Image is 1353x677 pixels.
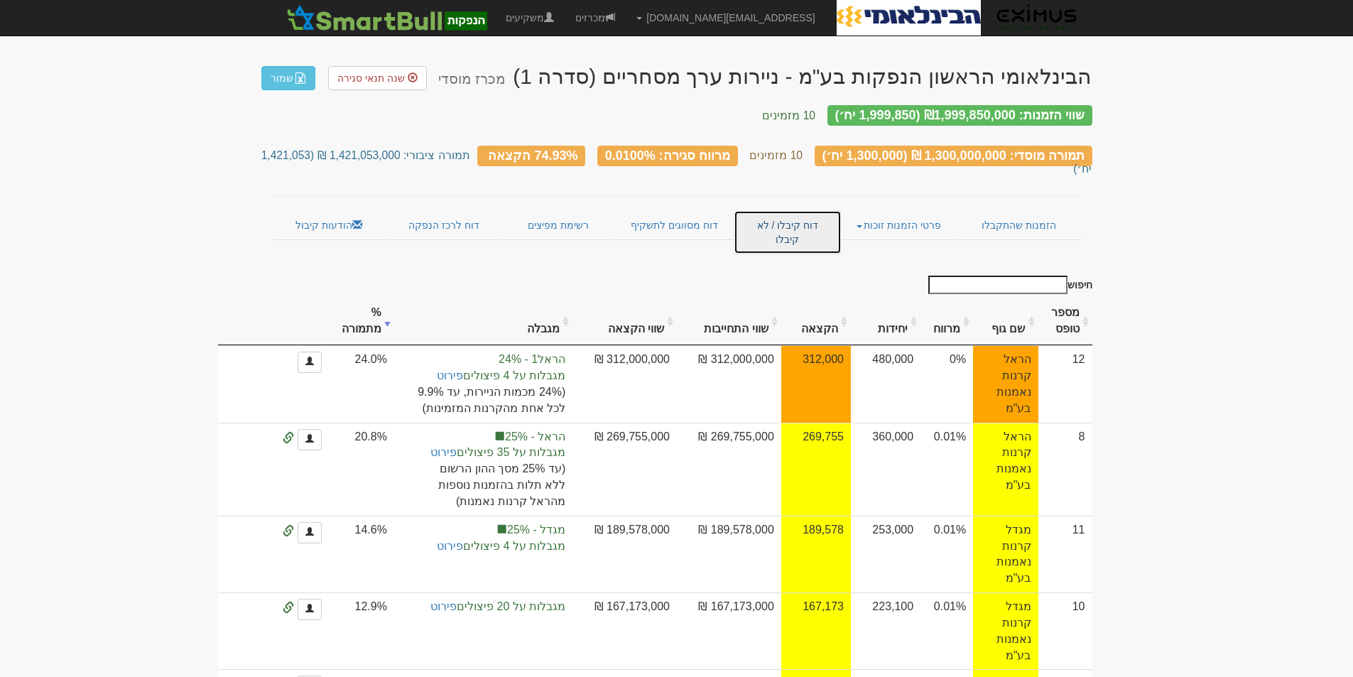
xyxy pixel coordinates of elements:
a: דוח לרכז הנפקה [386,210,501,240]
small: 10 מזמינים [749,149,803,161]
td: 223,100 [851,592,920,669]
a: פירוט [437,369,463,381]
small: 10 מזמינים [762,109,815,121]
th: מגבלה: activate to sort column ascending [394,298,572,345]
td: אחוז הקצאה להצעה זו 74.9% סה״כ 356751 יחידות עבור מגדל קרנות נאמנות בע"מ 0.01 ₪ [781,516,851,592]
span: 74.93% הקצאה [488,148,577,162]
td: 167,173,000 ₪ [572,592,677,669]
a: דוח קיבלו / לא קיבלו [734,210,841,254]
td: 24.0% [329,345,394,422]
td: הראל קרנות נאמנות בע"מ [973,423,1038,516]
td: הראל קרנות נאמנות בע"מ [973,345,1038,422]
span: שנה תנאי סגירה [337,72,405,84]
td: הקצאה בפועל לקבוצת סמארטבול 25%, לתשומת ליבך: עדכון המגבלות ישנה את אפשרויות ההקצאה הסופיות. [394,423,572,516]
a: פירוט [430,446,457,458]
small: מכרז מוסדי [438,71,506,87]
span: מגבלות על 20 פיצולים [401,599,565,615]
td: הקצאה בפועל לקבוצת סמארטבול 24%, לתשומת ליבך: עדכון המגבלות ישנה את אפשרויות ההקצאה הסופיות. [394,345,572,422]
th: שם גוף : activate to sort column ascending [973,298,1038,345]
td: 12 [1038,345,1092,422]
div: שווי הזמנות: ₪1,999,850,000 (1,999,850 יח׳) [827,105,1092,126]
td: 167,173,000 ₪ [677,592,781,669]
td: 0.01% [920,516,973,592]
td: 10 [1038,592,1092,669]
span: מגדל - 25% [401,522,565,538]
td: 12.9% [329,592,394,669]
div: מרווח סגירה: 0.0100% [597,146,738,166]
a: רשימת מפיצים [501,210,614,240]
span: מגבלות על 4 פיצולים [401,368,565,384]
td: 0.01% [920,592,973,669]
a: פירוט [437,540,463,552]
div: תמורה מוסדי: 1,300,000,000 ₪ (1,300,000 יח׳) [815,146,1092,166]
td: מגדל קרנות נאמנות בע"מ [973,516,1038,592]
td: מגדל קרנות נאמנות בע"מ [973,592,1038,669]
td: 189,578,000 ₪ [572,516,677,592]
span: הראל - 25% [401,429,565,445]
img: SmartBull Logo [283,4,491,32]
img: excel-file-white.png [295,72,306,84]
a: הזמנות שהתקבלו [956,210,1081,240]
td: הקצאה בפועל לקבוצת סמארטבול 25%, לתשומת ליבך: עדכון המגבלות ישנה את אפשרויות ההקצאה הסופיות. [394,516,572,592]
td: 20.8% [329,423,394,516]
td: 269,755,000 ₪ [572,423,677,516]
td: 269,755,000 ₪ [677,423,781,516]
a: שנה תנאי סגירה [328,66,427,90]
td: 0.01% [920,423,973,516]
span: (עד 25% מסך ההון הרשום ללא תלות בהזמנות נוספות מהראל קרנות נאמנות) [401,461,565,510]
td: 360,000 [851,423,920,516]
label: חיפוש [923,276,1092,294]
td: 8 [1038,423,1092,516]
th: מספר טופס: activate to sort column ascending [1038,298,1092,345]
th: % מתמורה: activate to sort column ascending [329,298,394,345]
th: מרווח : activate to sort column ascending [920,298,973,345]
td: 0% [920,345,973,422]
th: שווי הקצאה: activate to sort column ascending [572,298,677,345]
td: 480,000 [851,345,920,422]
th: הקצאה: activate to sort column ascending [781,298,851,345]
div: הבינלאומי הראשון הנפקות בע"מ - ניירות ערך מסחריים (סדרה 1) - הנפקה לציבור [438,65,1092,88]
span: מגבלות על 35 פיצולים [401,445,565,461]
td: 14.6% [329,516,394,592]
th: יחידות: activate to sort column ascending [851,298,920,345]
td: 312,000,000 ₪ [572,345,677,422]
td: 312,000,000 ₪ [677,345,781,422]
span: (24% מכמות הניירות, עד 9.9% לכל אחת מהקרנות המזמינות) [401,384,565,417]
a: דוח מסווגים לתשקיף [615,210,734,240]
span: הראל1 - 24% [401,352,565,368]
td: 253,000 [851,516,920,592]
td: אחוז הקצאה להצעה זו 65.0% [781,345,851,422]
a: שמור [261,66,315,90]
a: פרטי הזמנות זוכות [842,210,956,240]
td: 11 [1038,516,1092,592]
a: פירוט [430,600,457,612]
td: אחוז הקצאה להצעה זו 74.9% [781,423,851,516]
th: שווי התחייבות: activate to sort column ascending [677,298,781,345]
small: תמורה ציבורי: 1,421,053,000 ₪ (1,421,053 יח׳) [261,149,1092,174]
td: אחוז הקצאה להצעה זו 74.9% סה״כ 356751 יחידות עבור מגדל קרנות נאמנות בע"מ 0.01 ₪ [781,592,851,669]
span: מגבלות על 4 פיצולים [401,538,565,555]
input: חיפוש [928,276,1067,294]
a: הודעות קיבול [272,210,386,240]
td: 189,578,000 ₪ [677,516,781,592]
